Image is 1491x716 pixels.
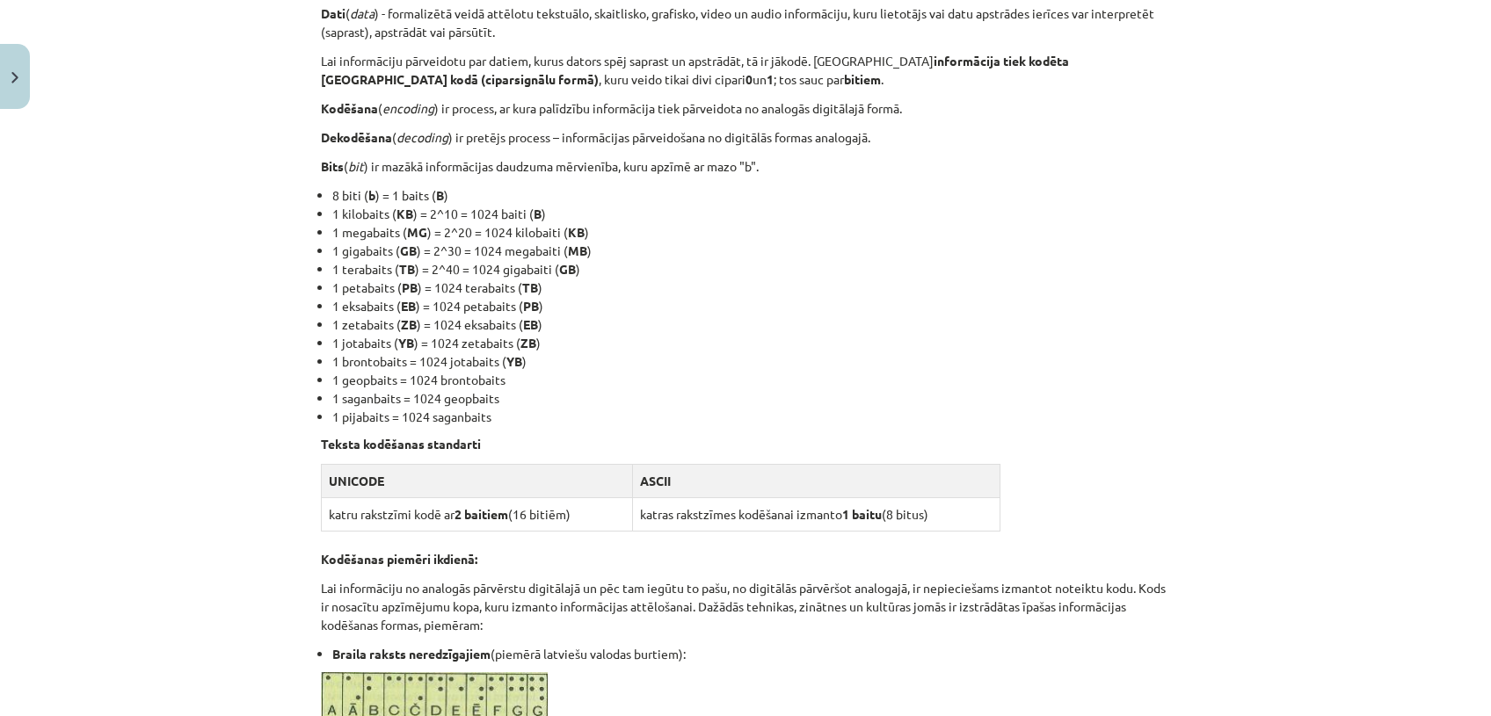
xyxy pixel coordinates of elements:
[350,5,375,21] em: data
[396,129,448,145] em: decoding
[632,497,1000,531] td: katras rakstzīmes kodēšanai izmanto (8 bitus)
[506,353,522,369] strong: YB
[332,408,1170,426] li: 1 pijabaits = 1024 saganbaits
[348,158,364,174] em: bit
[401,316,417,332] strong: ZB
[321,579,1170,634] p: Lai informāciju no analogās pārvērstu digitālajā un pēc tam iegūtu to pašu, no digitālās pārvēršo...
[568,224,585,240] strong: KB
[844,71,881,87] strong: bitiem
[332,352,1170,371] li: 1 brontobaits = 1024 jotabaits ( )
[332,645,1170,663] li: (piemērā latviešu valodas burtiem):
[321,53,1069,87] strong: informācija tiek kodēta [GEOGRAPHIC_DATA] kodā (ciparsignālu formā)
[398,335,414,351] strong: YB
[321,158,344,174] strong: Bits
[322,497,633,531] td: katru rakstzīmi kodē ar (16 bitiēm)
[523,298,539,314] strong: PB
[382,100,434,116] em: encoding
[401,298,416,314] strong: EB
[321,129,392,145] strong: Dekodēšana
[396,206,413,221] strong: KB
[332,260,1170,278] li: 1 terabaits ( ) = 2^40 = 1024 gigabaiti ( )
[332,371,1170,389] li: 1 geopbaits = 1024 brontobaits
[568,242,587,258] strong: MB
[632,464,1000,497] th: ASCII
[332,242,1170,260] li: 1 gigabaits ( ) = 2^30 = 1024 megabaiti ( )
[436,187,444,203] strong: B
[332,389,1170,408] li: 1 saganbaits = 1024 geopbaits
[322,464,633,497] th: UNICODE
[745,71,753,87] strong: 0
[321,52,1170,89] p: Lai informāciju pārveidotu par datiem, kurus dators spēj saprast un apstrādāt, tā ir jākodē. [GEO...
[523,316,538,332] strong: EB
[332,278,1170,297] li: 1 petabaits ( ) = 1024 terabaits ( )
[321,99,1170,118] p: ( ) ir process, ar kura palīdzību informācija tiek pārveidota no analogās digitālajā formā.
[321,100,378,116] strong: Kodēšana
[332,315,1170,334] li: 1 zetabaits ( ) = 1024 eksabaits ( )
[368,187,375,203] strong: b
[407,224,427,240] strong: MG
[321,157,1170,176] p: ( ) ir mazākā informācijas daudzuma mērvienība, kuru apzīmē ar mazo "b".
[332,334,1170,352] li: 1 jotabaits ( ) = 1024 zetabaits ( )
[11,72,18,83] img: icon-close-lesson-0947bae3869378f0d4975bcd49f059093ad1ed9edebbc8119c70593378902aed.svg
[520,335,536,351] strong: ZB
[321,128,1170,147] p: ( ) ir pretējs process – informācijas pārveidošana no digitālās formas analogajā.
[332,205,1170,223] li: 1 kilobaits ( ) = 2^10 = 1024 baiti ( )
[455,506,508,522] span: 2 baitiem
[332,223,1170,242] li: 1 megabaits ( ) = 2^20 = 1024 kilobaiti ( )
[399,261,415,277] strong: TB
[321,551,477,567] strong: Kodēšanas piemēri ikdienā:
[332,297,1170,315] li: 1 eksabaits ( ) = 1024 petabaits ( )
[400,242,417,258] strong: GB
[332,646,491,662] strong: Braila raksts neredzīgajiem
[522,279,538,295] strong: TB
[534,206,542,221] strong: B
[321,5,345,21] strong: Dati
[332,186,1170,205] li: 8 biti ( ) = 1 baits ( )
[321,436,481,452] strong: Teksta kodēšanas standarti
[559,261,576,277] strong: GB
[321,4,1170,41] p: ( ) - formalizētā veidā attēlotu tekstuālo, skaitlisko, grafisko, video un audio informāciju, kur...
[767,71,774,87] strong: 1
[402,279,418,295] strong: PB
[842,506,882,522] span: 1 baitu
